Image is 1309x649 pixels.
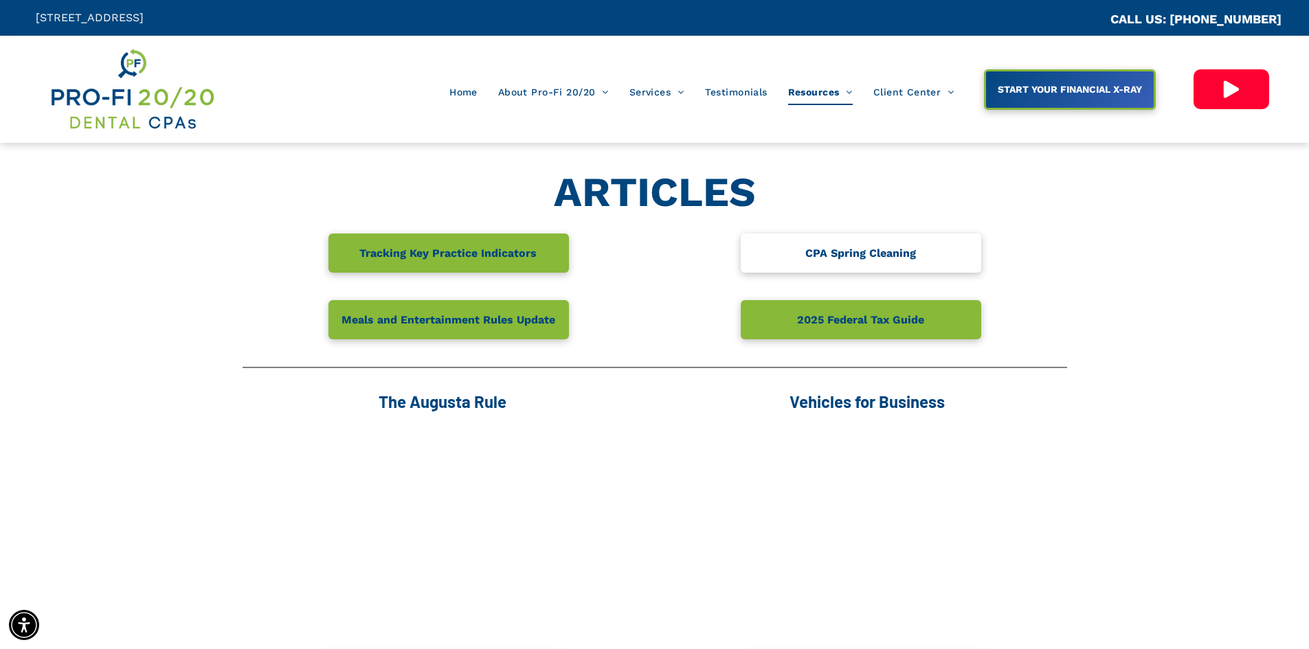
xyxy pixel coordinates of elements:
a: Tracking Key Practice Indicators [328,234,569,273]
span: CPA Spring Cleaning [801,240,921,266]
a: 2025 Federal Tax Guide [741,300,981,339]
span: The Augusta Rule [379,391,506,411]
span: 2025 Federal Tax Guide [792,306,929,333]
a: Services [619,79,695,105]
span: Meals and Entertainment Rules Update [337,306,560,333]
strong: ARTICLES [554,168,756,216]
a: About Pro-Fi 20/20 [488,79,619,105]
span: [STREET_ADDRESS] [36,11,144,24]
a: Home [439,79,488,105]
a: Testimonials [695,79,778,105]
a: Meals and Entertainment Rules Update [328,300,569,339]
div: Accessibility Menu [9,610,39,640]
a: Resources [778,79,863,105]
a: START YOUR FINANCIAL X-RAY [984,69,1156,110]
img: Get Dental CPA Consulting, Bookkeeping, & Bank Loans [49,46,215,133]
a: CALL US: [PHONE_NUMBER] [1110,12,1282,26]
a: CPA Spring Cleaning [741,234,981,273]
span: START YOUR FINANCIAL X-RAY [993,77,1147,102]
span: Tracking Key Practice Indicators [355,240,541,266]
a: Client Center [863,79,965,105]
span: CA::CALLC [1052,13,1110,26]
span: Vehicles for Business [790,391,945,411]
